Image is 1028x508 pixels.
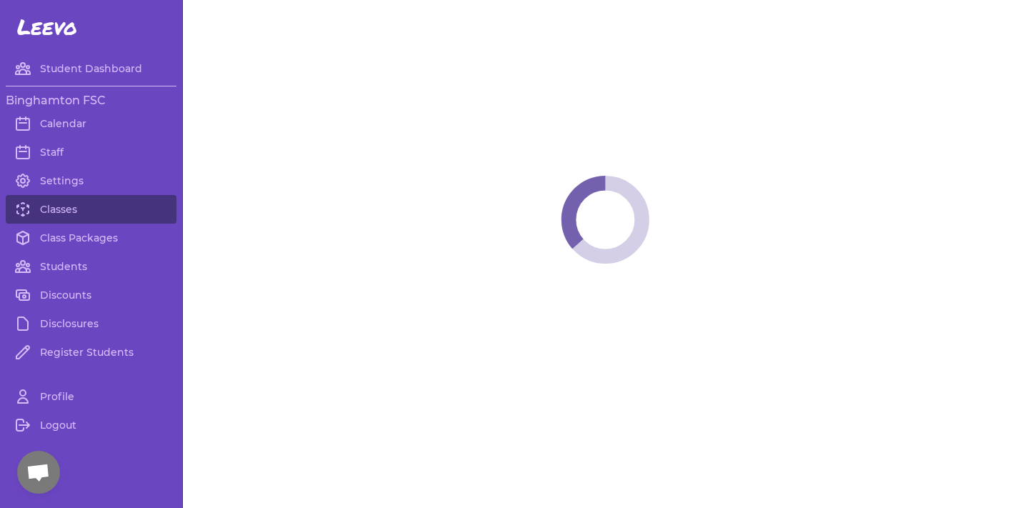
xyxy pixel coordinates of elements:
[6,338,176,367] a: Register Students
[6,195,176,224] a: Classes
[6,224,176,252] a: Class Packages
[6,252,176,281] a: Students
[17,451,60,494] div: Open chat
[6,138,176,166] a: Staff
[6,92,176,109] h3: Binghamton FSC
[6,382,176,411] a: Profile
[6,54,176,83] a: Student Dashboard
[6,109,176,138] a: Calendar
[6,411,176,439] a: Logout
[6,281,176,309] a: Discounts
[6,166,176,195] a: Settings
[17,14,77,40] span: Leevo
[6,309,176,338] a: Disclosures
